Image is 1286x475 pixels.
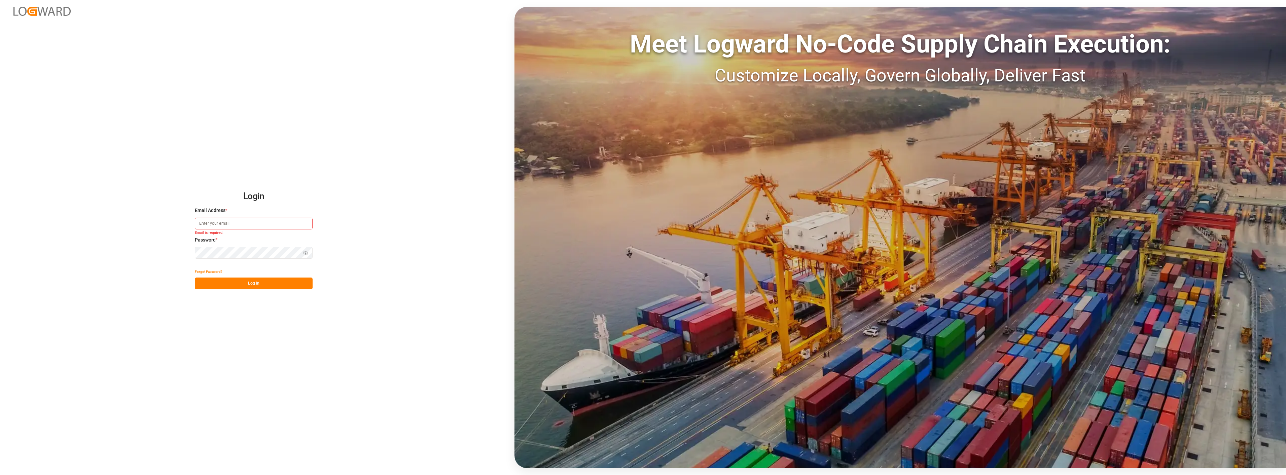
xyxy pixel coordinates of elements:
[195,236,216,244] span: Password
[195,207,225,214] span: Email Address
[195,218,313,229] input: Enter your email
[13,7,71,16] img: Logward_new_orange.png
[195,186,313,207] h2: Login
[514,63,1286,89] div: Customize Locally, Govern Globally, Deliver Fast
[195,278,313,289] button: Log In
[195,266,222,278] button: Forgot Password?
[514,25,1286,63] div: Meet Logward No-Code Supply Chain Execution:
[195,230,313,236] small: Email is required.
